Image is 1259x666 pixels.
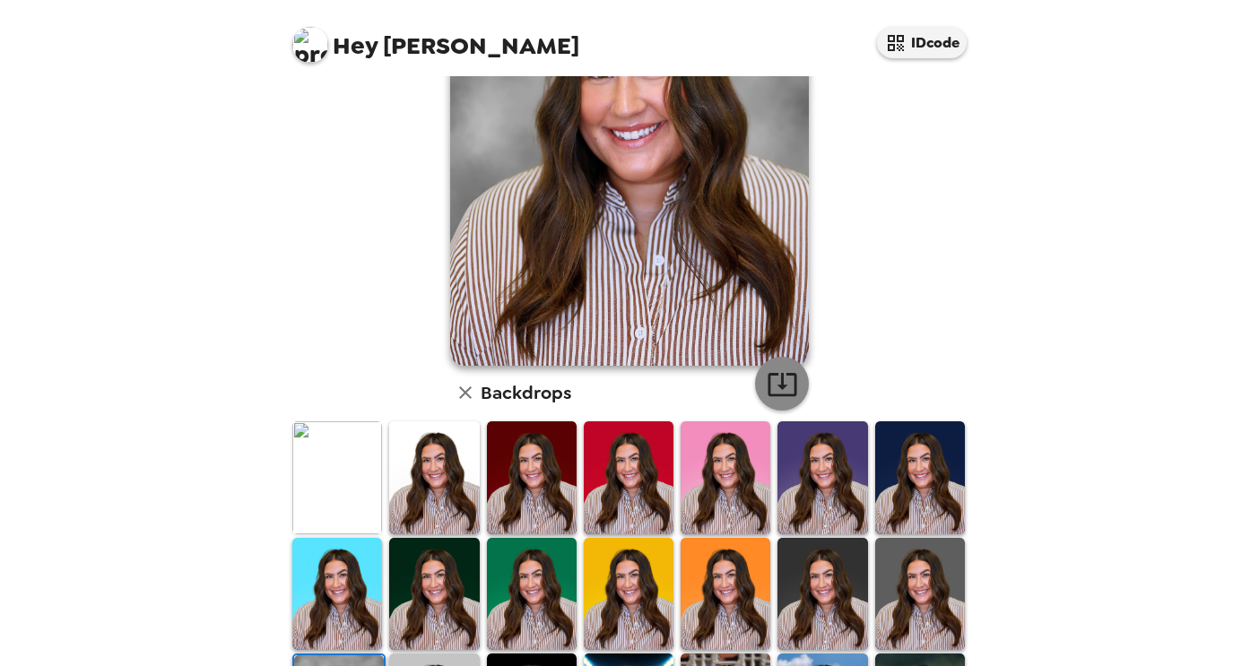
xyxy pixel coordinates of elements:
button: IDcode [877,27,967,58]
img: Original [292,421,382,533]
h6: Backdrops [481,378,571,407]
span: Hey [333,30,378,62]
img: profile pic [292,27,328,63]
span: [PERSON_NAME] [292,18,579,58]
